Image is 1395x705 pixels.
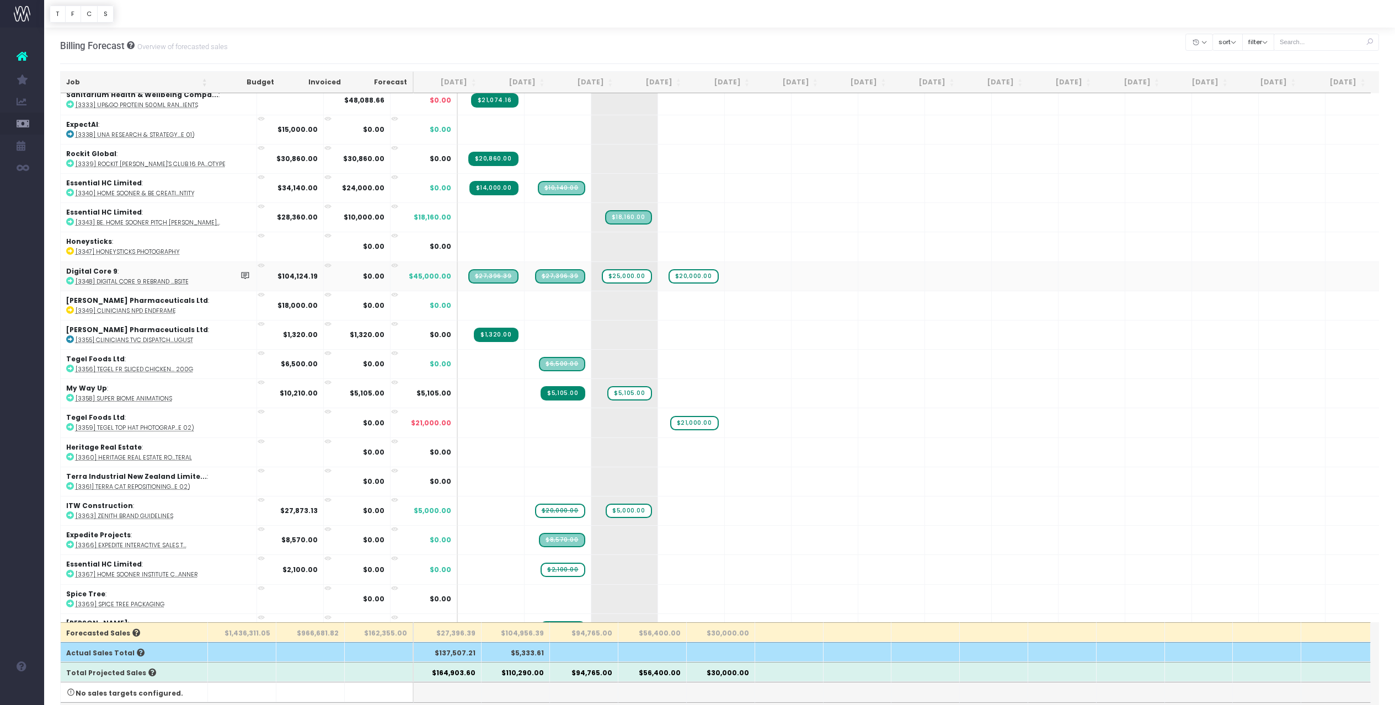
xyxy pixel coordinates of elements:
[538,181,585,195] span: Streamtime Draft Invoice: 3887 – [3340] Home Sooner & BE Creative Strategy + HSI Mini Identity
[14,683,30,699] img: images/default_profile_image.png
[66,207,142,217] strong: Essential HC Limited
[1165,72,1233,93] th: Jul 26: activate to sort column ascending
[76,131,195,139] abbr: [3338] Una Research & Strategy (Phase 01)
[76,541,186,549] abbr: [3366] Expedite Interactive Sales Tool
[61,613,257,643] td: :
[363,125,384,134] strong: $0.00
[277,212,318,222] strong: $28,360.00
[824,72,892,93] th: Feb 26: activate to sort column ascending
[430,565,451,575] span: $0.00
[482,622,550,642] th: $104,956.39
[50,6,114,23] div: Vertical button group
[76,218,220,227] abbr: [3343] Be. Home Sooner Pitch Brochure
[61,202,257,232] td: :
[430,447,451,457] span: $0.00
[61,261,257,291] td: :
[66,618,128,628] strong: [PERSON_NAME]
[66,589,105,599] strong: Spice Tree
[213,72,280,93] th: Budget
[76,600,164,608] abbr: [3369] Spice Tree Packaging
[350,388,384,398] strong: $5,105.00
[65,6,81,23] button: F
[61,320,257,349] td: :
[208,622,276,642] th: $1,436,311.05
[755,72,824,93] th: Jan 26: activate to sort column ascending
[345,622,414,642] th: $162,355.00
[283,330,318,339] strong: $1,320.00
[430,154,451,164] span: $0.00
[61,642,208,662] th: Actual Sales Total
[61,349,257,378] td: :
[482,642,550,662] th: $5,333.61
[61,496,257,525] td: :
[61,525,257,554] td: :
[66,90,218,99] strong: Sanitarium Health & Wellbeing Compa...
[1301,72,1371,93] th: Sep 26: activate to sort column ascending
[430,535,451,545] span: $0.00
[276,154,318,163] strong: $30,860.00
[687,72,755,93] th: Dec 25: activate to sort column ascending
[66,442,142,452] strong: Heritage Real Estate
[430,242,451,252] span: $0.00
[344,212,384,222] strong: $10,000.00
[471,93,519,108] span: Streamtime Invoice: 3873 – [3333] UP&GO Protein 500mL Range- Illustrative Ingredients
[280,72,346,93] th: Invoiced
[76,189,195,197] abbr: [3340] Home Sooner & BE Creative Strategy + HSI Mini Identity
[618,662,687,682] th: $56,400.00
[541,621,585,635] span: wayahead Sales Forecast Item
[66,383,107,393] strong: My Way Up
[430,477,451,487] span: $0.00
[66,149,116,158] strong: Rockit Global
[280,506,318,515] strong: $27,873.13
[670,416,719,430] span: wayahead Sales Forecast Item
[618,72,687,93] th: Nov 25: activate to sort column ascending
[61,662,208,682] th: Total Projected Sales
[66,530,131,540] strong: Expedite Projects
[430,359,451,369] span: $0.00
[430,183,451,193] span: $0.00
[76,424,194,432] abbr: [3359] Tegel Top Hat Photography & Artwork Production (Phase 02)
[61,554,257,584] td: :
[468,269,519,284] span: Streamtime Draft Invoice: 3871 – [3348] Digital Core 9 Rebrand & Website
[535,504,585,518] span: wayahead Sales Forecast Item
[414,622,482,642] th: $27,396.39
[618,622,687,642] th: $56,400.00
[687,662,755,682] th: $30,000.00
[414,212,451,222] span: $18,160.00
[363,271,384,281] strong: $0.00
[343,154,384,163] strong: $30,860.00
[363,447,384,457] strong: $0.00
[1274,34,1380,51] input: Search...
[344,95,384,105] strong: $48,088.66
[76,570,198,579] abbr: [3367] Home Sooner Institute Collateral_Pen, T shirt, Banner
[346,72,414,93] th: Forecast
[363,535,384,544] strong: $0.00
[97,6,114,23] button: S
[606,504,651,518] span: wayahead Sales Forecast Item
[66,325,208,334] strong: [PERSON_NAME] Pharmaceuticals Ltd
[414,72,482,93] th: Aug 25: activate to sort column ascending
[50,6,66,23] button: T
[363,242,384,251] strong: $0.00
[76,483,190,491] abbr: [3361] Terra Cat Repositioning Campaign Templates (Phase 02)
[363,359,384,368] strong: $0.00
[61,437,257,467] td: :
[541,386,585,400] span: Streamtime Invoice: 3888 – [3358] Super Biome Animations
[541,563,585,577] span: wayahead Sales Forecast Item
[61,173,257,202] td: :
[66,178,142,188] strong: Essential HC Limited
[66,266,117,276] strong: Digital Core 9
[76,248,180,256] abbr: [3347] Honeysticks Photography
[61,115,257,144] td: :
[76,336,193,344] abbr: [3355] Clinicians TVC Dispatch - August
[76,160,226,168] abbr: [3339] Rockit Sam's Club 16 Pack Prototype
[482,662,550,682] th: $110,290.00
[363,565,384,574] strong: $0.00
[550,622,618,642] th: $94,765.00
[277,271,318,281] strong: $104,124.19
[539,533,585,547] span: Streamtime Draft Invoice: 3890 – [3366] Expedite Interactive Sales Tool_Launch
[61,408,257,437] td: :
[66,296,208,305] strong: [PERSON_NAME] Pharmaceuticals Ltd
[539,357,585,371] span: Streamtime Draft Invoice: 3882 – [3356] Tegel FR Sliced Chicken Luncheon 200G
[76,365,193,373] abbr: [3356] Tegel FR Sliced Chicken Luncheon 200G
